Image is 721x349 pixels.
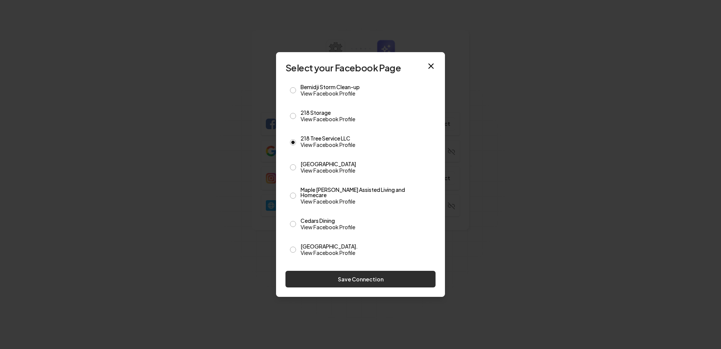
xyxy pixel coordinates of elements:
[285,271,436,287] button: Save Connection
[301,161,431,174] label: [GEOGRAPHIC_DATA]
[301,141,431,148] a: View Facebook Profile
[301,136,431,148] label: 218 Tree Service LLC
[301,249,431,256] a: View Facebook Profile
[285,62,436,74] h2: Select your Facebook Page
[301,90,431,97] a: View Facebook Profile
[301,244,431,256] label: [GEOGRAPHIC_DATA].
[301,187,431,205] label: Maple [PERSON_NAME] Assisted Living and Homecare
[301,115,431,123] a: View Facebook Profile
[301,84,431,97] label: Bemidji Storm Clean-up
[301,218,431,231] label: Cedars Dining
[301,223,431,231] a: View Facebook Profile
[301,167,431,174] a: View Facebook Profile
[301,110,431,123] label: 218 Storage
[301,198,431,205] a: View Facebook Profile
